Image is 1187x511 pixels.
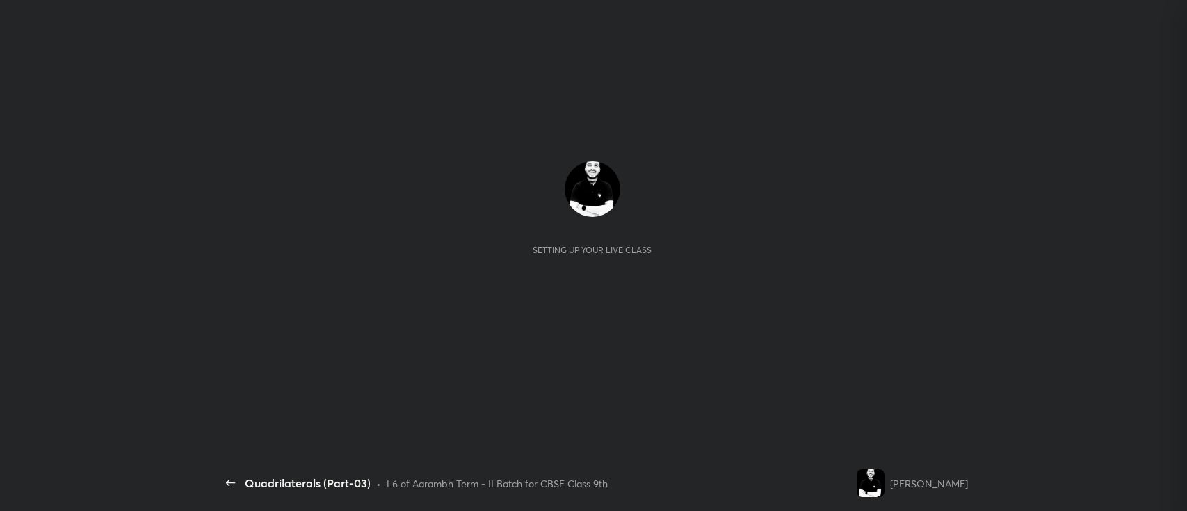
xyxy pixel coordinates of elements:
[387,476,608,491] div: L6 of Aarambh Term - II Batch for CBSE Class 9th
[565,161,620,217] img: 09eacaca48724f39b2bfd7afae5e8fbc.jpg
[245,475,371,492] div: Quadrilaterals (Part-03)
[533,245,652,255] div: Setting up your live class
[857,469,885,497] img: 09eacaca48724f39b2bfd7afae5e8fbc.jpg
[376,476,381,491] div: •
[890,476,968,491] div: [PERSON_NAME]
